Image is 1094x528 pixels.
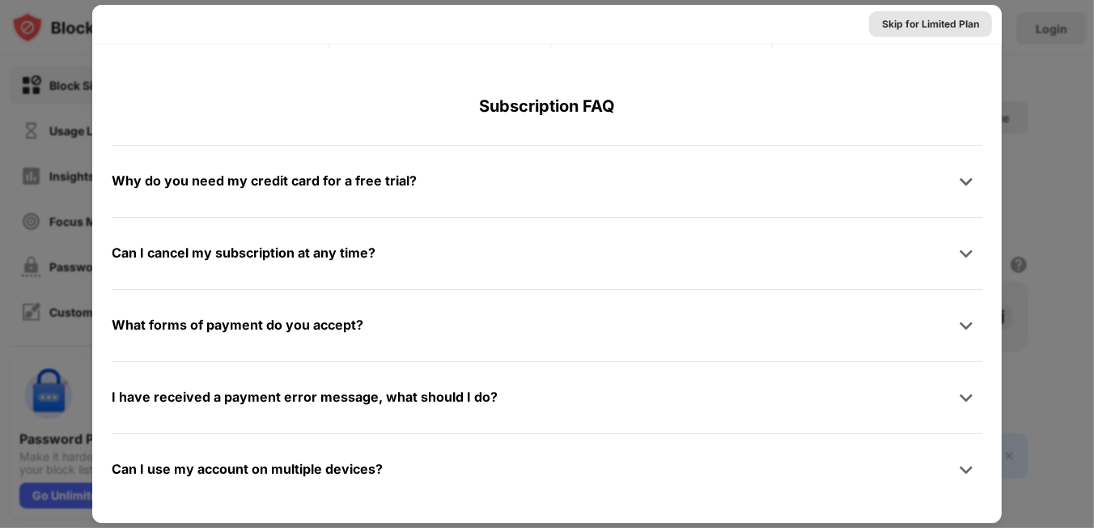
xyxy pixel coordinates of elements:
[112,385,498,409] div: I have received a payment error message, what should I do?
[112,458,383,481] div: Can I use my account on multiple devices?
[112,313,363,337] div: What forms of payment do you accept?
[112,241,375,265] div: Can I cancel my subscription at any time?
[112,67,982,145] div: Subscription FAQ
[112,169,417,193] div: Why do you need my credit card for a free trial?
[882,16,979,32] div: Skip for Limited Plan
